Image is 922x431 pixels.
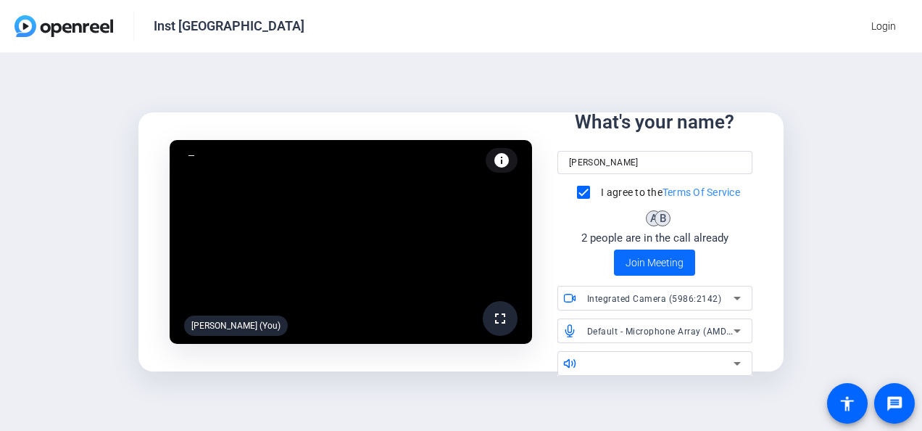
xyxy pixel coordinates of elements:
mat-icon: info [493,152,510,169]
mat-icon: fullscreen [491,310,509,327]
button: Login [860,13,908,39]
div: [PERSON_NAME] (You) [184,316,288,336]
span: Default - Microphone Array (AMD Audio Device) [587,325,788,337]
button: Join Meeting [614,250,695,276]
div: 2 people are in the call already [581,230,728,247]
span: Login [871,19,896,34]
div: What's your name? [575,108,734,136]
div: B [655,210,670,226]
a: Terms Of Service [663,186,740,198]
mat-icon: message [886,395,903,412]
div: A [646,210,662,226]
input: Your name [569,154,741,171]
img: OpenReel logo [14,15,113,37]
span: Integrated Camera (5986:2142) [587,294,722,304]
span: Join Meeting [626,255,684,271]
mat-icon: accessibility [839,395,856,412]
div: Inst [GEOGRAPHIC_DATA] [154,17,304,35]
label: I agree to the [598,185,740,200]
